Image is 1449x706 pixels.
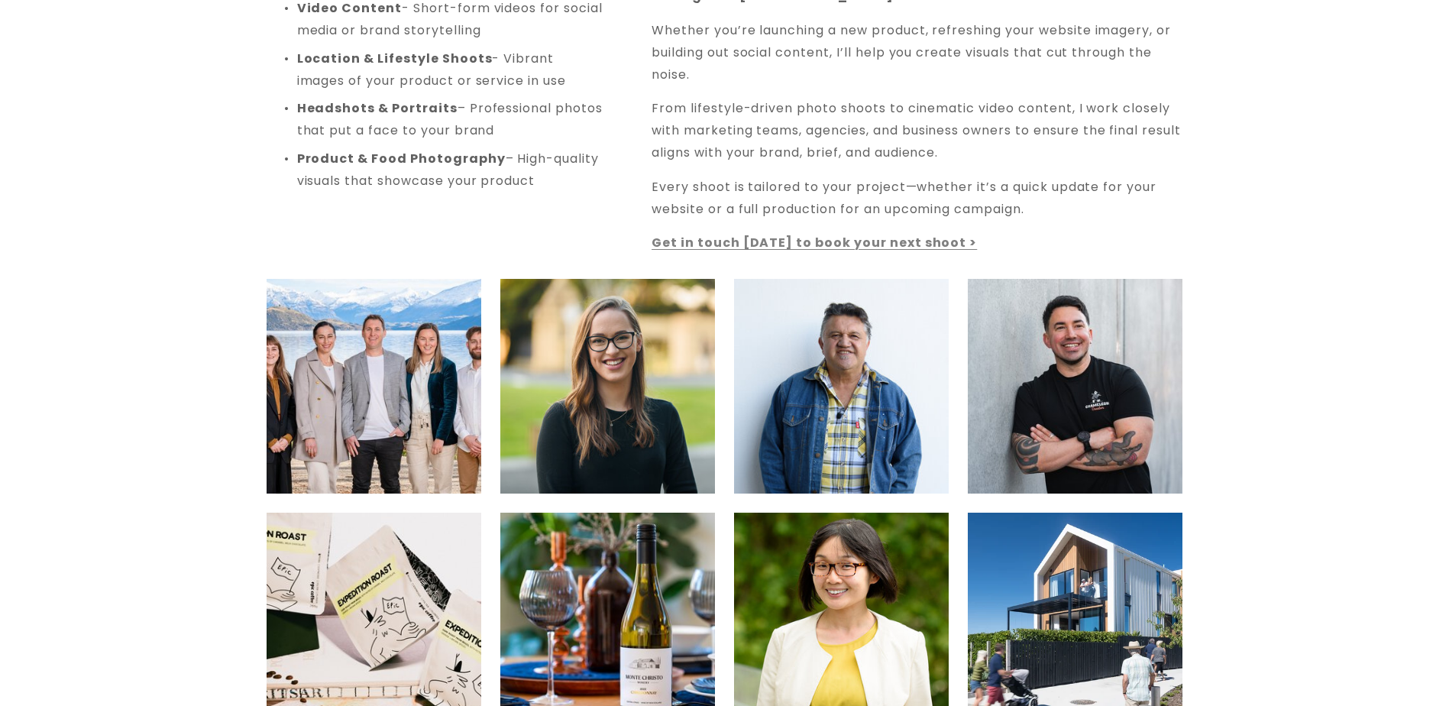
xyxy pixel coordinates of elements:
img: Sampford Cathie Advertising Photographer-7.jpg [734,231,949,552]
p: – Professional photos that put a face to your brand [297,98,605,142]
img: Sampford Cathie Advertising Photographer-5.jpg [474,279,796,494]
p: Every shoot is tailored to your project—whether it’s a quick update for your website or a full pr... [652,176,1182,221]
img: Sampford-Cathie-Wanaka-Photographer-2.jpg [212,279,535,494]
img: Sampford-Cathie-Wanaka-Photographer-1.jpg [872,279,1194,494]
strong: Product & Food Photography [297,150,506,167]
p: - Vibrant images of your product or service in use [297,48,605,92]
p: Whether you’re launching a new product, refreshing your website imagery, or building out social c... [652,20,1182,86]
p: From lifestyle-driven photo shoots to cinematic video content, I work closely with marketing team... [652,98,1182,164]
a: Get in touch [DATE] to book your next shoot > [652,234,977,251]
strong: Location & Lifestyle Shoots [297,50,493,67]
p: – High-quality visuals that showcase your product [297,148,605,193]
strong: Headshots & Portraits [297,99,458,117]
